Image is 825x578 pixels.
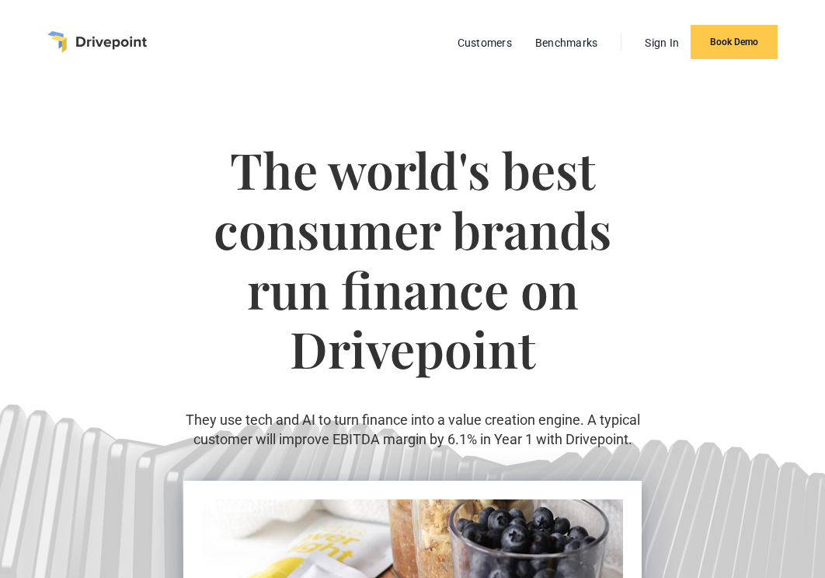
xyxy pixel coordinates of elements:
[47,31,147,53] a: home
[450,33,520,53] a: Customers
[637,33,687,53] a: Sign In
[183,410,641,449] p: They use tech and AI to turn finance into a value creation engine. A typical customer will improv...
[527,33,606,53] a: Benchmarks
[183,140,641,410] h1: The world's best consumer brands run finance on Drivepoint
[691,25,778,59] a: Book Demo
